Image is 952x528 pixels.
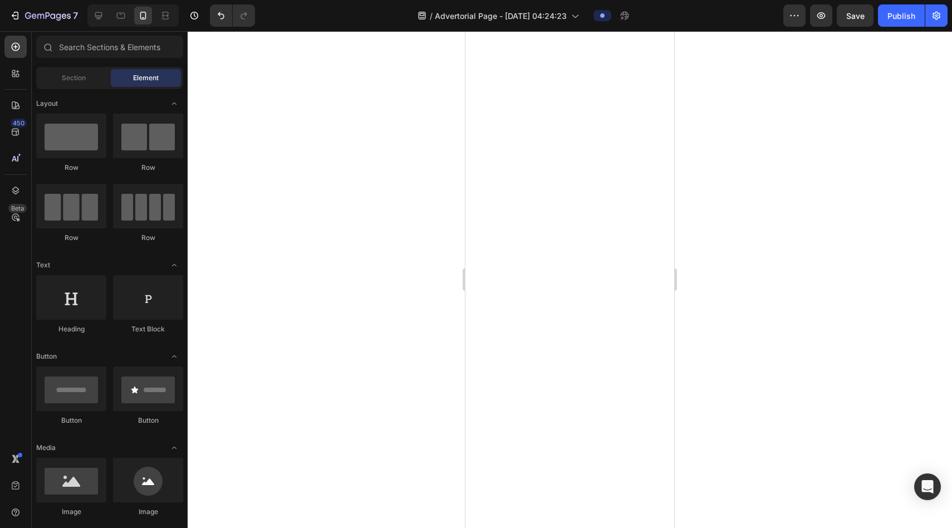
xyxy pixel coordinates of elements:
[165,256,183,274] span: Toggle open
[113,324,183,334] div: Text Block
[113,415,183,426] div: Button
[36,260,50,270] span: Text
[36,99,58,109] span: Layout
[36,163,106,173] div: Row
[113,233,183,243] div: Row
[36,324,106,334] div: Heading
[430,10,433,22] span: /
[837,4,874,27] button: Save
[465,31,674,528] iframe: Design area
[36,415,106,426] div: Button
[878,4,925,27] button: Publish
[36,507,106,517] div: Image
[113,163,183,173] div: Row
[36,351,57,361] span: Button
[36,233,106,243] div: Row
[133,73,159,83] span: Element
[914,473,941,500] div: Open Intercom Messenger
[435,10,567,22] span: Advertorial Page - [DATE] 04:24:23
[62,73,86,83] span: Section
[887,10,915,22] div: Publish
[36,443,56,453] span: Media
[846,11,865,21] span: Save
[8,204,27,213] div: Beta
[210,4,255,27] div: Undo/Redo
[165,95,183,113] span: Toggle open
[165,439,183,457] span: Toggle open
[4,4,83,27] button: 7
[11,119,27,128] div: 450
[36,36,183,58] input: Search Sections & Elements
[165,348,183,365] span: Toggle open
[113,507,183,517] div: Image
[73,9,78,22] p: 7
